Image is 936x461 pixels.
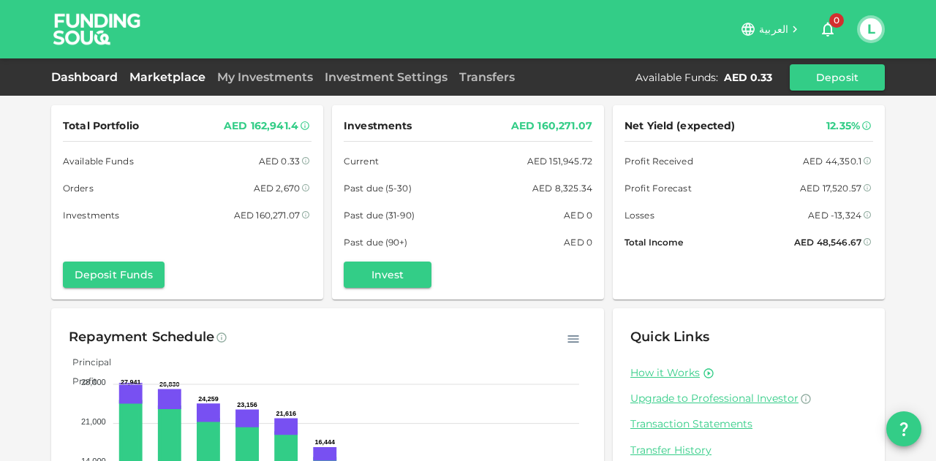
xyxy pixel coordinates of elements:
span: Profit [61,376,97,386]
span: Profit Received [624,153,693,169]
div: Repayment Schedule [69,326,214,349]
div: AED 0 [564,207,592,223]
span: Investments [344,117,412,135]
div: AED 44,350.1 [803,153,861,169]
button: Deposit [790,64,885,91]
span: Orders [63,180,94,196]
span: Total Income [624,235,683,250]
span: Losses [624,207,654,223]
div: AED 8,325.34 [532,180,592,196]
tspan: 28,000 [81,378,106,386]
span: Upgrade to Professional Investor [630,392,799,405]
span: Principal [61,357,111,367]
div: AED 160,271.07 [234,207,300,223]
a: My Investments [211,70,319,84]
button: 0 [813,15,842,44]
a: Dashboard [51,70,124,84]
span: Net Yield (expected) [624,117,736,135]
span: Total Portfolio [63,117,139,135]
button: L [860,18,882,40]
span: Profit Forecast [624,180,692,196]
button: Invest [344,262,431,288]
div: AED 162,941.4 [224,117,298,135]
div: AED 160,271.07 [511,117,592,135]
button: Deposit Funds [63,262,165,288]
div: AED 48,546.67 [794,235,861,250]
span: Past due (5-30) [344,180,412,196]
div: AED -13,324 [808,207,861,223]
span: Past due (31-90) [344,207,415,223]
div: AED 2,670 [254,180,300,196]
a: Investment Settings [319,70,453,84]
a: Transfers [453,70,521,84]
span: Quick Links [630,329,709,345]
span: Available Funds [63,153,134,169]
div: AED 17,520.57 [800,180,861,196]
a: How it Works [630,366,700,380]
span: Past due (90+) [344,235,408,250]
div: Available Funds : [635,70,718,85]
div: AED 151,945.72 [527,153,592,169]
span: Current [344,153,379,169]
div: AED 0.33 [724,70,772,85]
a: Transaction Statements [630,417,867,431]
span: 0 [829,13,844,28]
div: AED 0.33 [259,153,300,169]
span: Investments [63,207,119,223]
button: question [886,411,921,446]
div: AED 0 [564,235,592,250]
a: Marketplace [124,70,211,84]
div: 12.35% [826,117,860,135]
a: Transfer History [630,443,867,457]
span: العربية [759,23,788,36]
a: Upgrade to Professional Investor [630,392,867,405]
tspan: 21,000 [81,417,106,426]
